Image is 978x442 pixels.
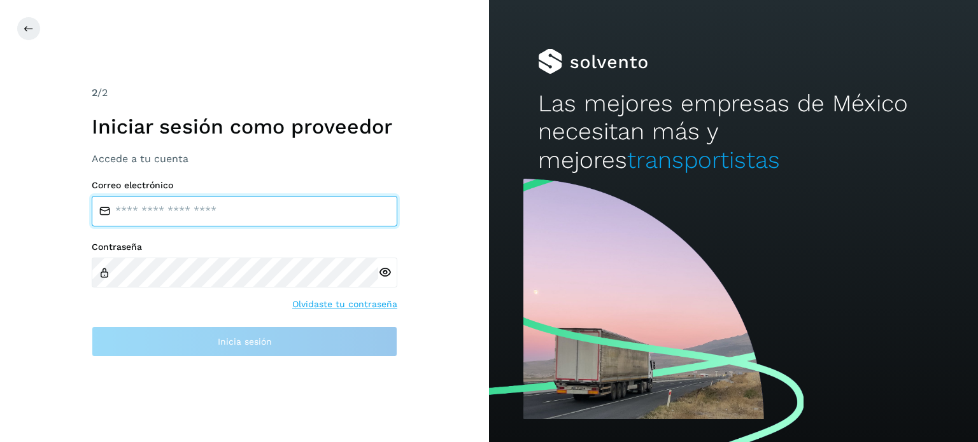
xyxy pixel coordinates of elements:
[92,326,397,357] button: Inicia sesión
[92,85,397,100] div: /2
[218,337,272,346] span: Inicia sesión
[292,298,397,311] a: Olvidaste tu contraseña
[92,242,397,252] label: Contraseña
[627,146,780,174] span: transportistas
[92,153,397,165] h3: Accede a tu cuenta
[92,114,397,139] h1: Iniciar sesión como proveedor
[92,86,97,99] span: 2
[92,180,397,191] label: Correo electrónico
[538,90,929,174] h2: Las mejores empresas de México necesitan más y mejores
